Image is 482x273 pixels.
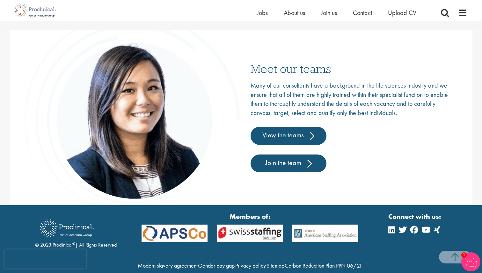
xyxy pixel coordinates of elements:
a: Privacy policy [235,262,266,269]
img: APSCo [137,225,212,242]
span: 1 [461,252,467,258]
a: Join the team [251,154,326,172]
a: Contact [353,9,372,17]
a: Sitemap [267,262,284,269]
img: APSCo [288,225,363,242]
a: View the teams [251,127,326,145]
div: Many of our consultants have a background in the life sciences industry and we ensure that all of... [251,81,458,172]
a: Upload CV [388,9,416,17]
a: Modern slavery agreement [138,262,198,269]
iframe: reCAPTCHA [4,249,86,269]
strong: Members of: [142,212,358,221]
img: Proclinical Recruitment [35,215,99,241]
strong: Connect with us: [388,212,442,221]
a: Carbon Reduction Plan PPN 06/21 [285,262,362,269]
a: Join us [321,9,337,17]
img: Chatbot [461,252,480,271]
div: © 2023 Proclinical | All Rights Reserved [35,215,117,249]
h3: Meet our teams [251,63,458,75]
a: Gender pay gap [198,262,235,269]
img: APSCo [212,225,288,242]
a: About us [284,9,305,17]
img: people [24,12,241,215]
a: Jobs [257,9,268,17]
sup: ® [72,241,75,246]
